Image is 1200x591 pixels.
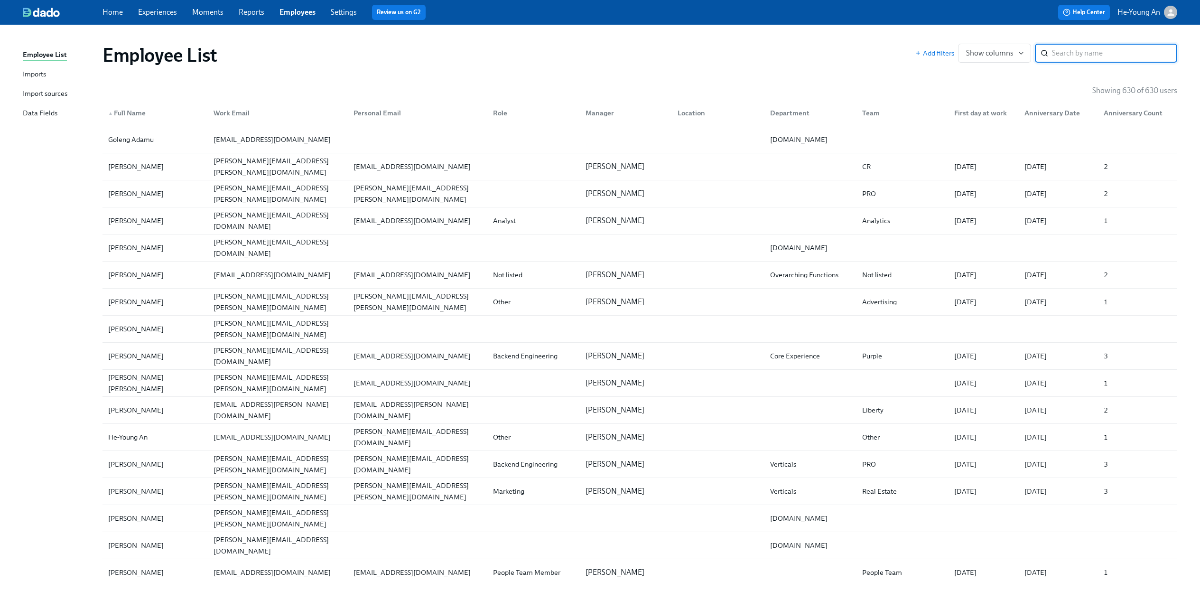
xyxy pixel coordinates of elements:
div: [PERSON_NAME][EMAIL_ADDRESS][PERSON_NAME][DOMAIN_NAME] [210,507,345,530]
div: Team [858,107,947,119]
div: [PERSON_NAME][EMAIL_ADDRESS][PERSON_NAME][DOMAIN_NAME][EMAIL_ADDRESS][PERSON_NAME][DOMAIN_NAME][P... [102,397,1177,423]
div: [DATE] [1021,350,1096,362]
a: Import sources [23,88,95,100]
div: Personal Email [346,103,485,122]
div: [DATE] [1021,567,1096,578]
a: Experiences [138,8,177,17]
div: PRO [858,459,947,470]
a: Review us on G2 [377,8,421,17]
p: [PERSON_NAME] [586,297,666,307]
span: Show columns [966,48,1023,58]
div: [PERSON_NAME] [104,269,206,281]
div: Full Name [104,107,206,119]
a: [PERSON_NAME] [PERSON_NAME][PERSON_NAME][EMAIL_ADDRESS][PERSON_NAME][DOMAIN_NAME][EMAIL_ADDRESS][... [102,370,1177,397]
div: [EMAIL_ADDRESS][PERSON_NAME][DOMAIN_NAME] [350,399,485,422]
div: Location [670,103,762,122]
div: First day at work [947,103,1016,122]
div: [EMAIL_ADDRESS][DOMAIN_NAME] [350,161,485,172]
p: [PERSON_NAME] [586,351,666,361]
div: [DATE] [1021,459,1096,470]
div: Location [674,107,762,119]
div: [PERSON_NAME] [PERSON_NAME] [104,372,206,394]
a: [PERSON_NAME][EMAIL_ADDRESS][DOMAIN_NAME][EMAIL_ADDRESS][DOMAIN_NAME]People Team Member[PERSON_NA... [102,559,1177,586]
div: [DATE] [950,486,1016,497]
h1: Employee List [102,44,217,66]
div: [PERSON_NAME][EMAIL_ADDRESS][PERSON_NAME][DOMAIN_NAME] [210,480,345,503]
div: [PERSON_NAME][EMAIL_ADDRESS][PERSON_NAME][DOMAIN_NAME] [210,372,345,394]
button: Review us on G2 [372,5,426,20]
div: [PERSON_NAME][PERSON_NAME][EMAIL_ADDRESS][PERSON_NAME][DOMAIN_NAME][PERSON_NAME][EMAIL_ADDRESS][P... [102,478,1177,505]
div: Anniversary Date [1021,107,1096,119]
a: [PERSON_NAME][PERSON_NAME][EMAIL_ADDRESS][PERSON_NAME][DOMAIN_NAME][PERSON_NAME][EMAIL_ADDRESS][P... [102,478,1177,505]
a: Data Fields [23,108,95,120]
a: Moments [192,8,223,17]
div: ▲Full Name [104,103,206,122]
a: dado [23,8,102,17]
div: [PERSON_NAME] [104,296,206,308]
div: [DATE] [1021,377,1096,389]
div: [EMAIL_ADDRESS][DOMAIN_NAME] [350,350,485,362]
div: Manager [578,103,670,122]
div: [PERSON_NAME] [104,161,206,172]
div: 2 [1100,188,1175,199]
div: [PERSON_NAME][EMAIL_ADDRESS][PERSON_NAME][DOMAIN_NAME] [210,182,345,205]
p: [PERSON_NAME] [586,270,666,280]
p: [PERSON_NAME] [586,161,666,172]
a: Home [102,8,123,17]
div: Liberty [858,404,947,416]
div: [DOMAIN_NAME] [766,242,855,253]
div: [PERSON_NAME][EMAIL_ADDRESS][DOMAIN_NAME] [350,426,485,449]
div: Analyst [489,215,577,226]
div: [DATE] [1021,296,1096,308]
a: [PERSON_NAME][PERSON_NAME][EMAIL_ADDRESS][DOMAIN_NAME][DOMAIN_NAME] [102,532,1177,559]
div: [PERSON_NAME] [104,459,206,470]
a: [PERSON_NAME][PERSON_NAME][EMAIL_ADDRESS][PERSON_NAME][DOMAIN_NAME][EMAIL_ADDRESS][DOMAIN_NAME][P... [102,153,1177,180]
span: Help Center [1063,8,1105,17]
img: dado [23,8,60,17]
p: [PERSON_NAME] [586,432,666,442]
div: [PERSON_NAME] [104,567,206,578]
div: [PERSON_NAME][EMAIL_ADDRESS][PERSON_NAME][DOMAIN_NAME] [210,453,345,476]
div: [PERSON_NAME][EMAIL_ADDRESS][DOMAIN_NAME] [210,534,345,557]
a: [PERSON_NAME][PERSON_NAME][EMAIL_ADDRESS][DOMAIN_NAME][EMAIL_ADDRESS][DOMAIN_NAME]Analyst[PERSON_... [102,207,1177,235]
a: He-Young An[EMAIL_ADDRESS][DOMAIN_NAME][PERSON_NAME][EMAIL_ADDRESS][DOMAIN_NAME]Other[PERSON_NAME... [102,424,1177,451]
div: [PERSON_NAME][PERSON_NAME][EMAIL_ADDRESS][PERSON_NAME][DOMAIN_NAME][PERSON_NAME][EMAIL_ADDRESS][D... [102,451,1177,478]
div: [PERSON_NAME] [104,215,206,226]
div: [DATE] [950,296,1016,308]
button: Add filters [915,48,954,58]
span: ▲ [108,111,113,116]
div: Manager [582,107,670,119]
div: CR [858,161,947,172]
div: Goleng Adamu [104,134,206,145]
div: Role [489,107,577,119]
div: [PERSON_NAME] [104,188,206,199]
div: [PERSON_NAME][PERSON_NAME][EMAIL_ADDRESS][PERSON_NAME][DOMAIN_NAME][PERSON_NAME][EMAIL_ADDRESS][P... [102,289,1177,315]
div: He-Young An [104,432,206,443]
div: [PERSON_NAME][EMAIL_ADDRESS][PERSON_NAME][DOMAIN_NAME] [350,182,485,205]
div: 1 [1100,215,1175,226]
div: [PERSON_NAME][PERSON_NAME][EMAIL_ADDRESS][DOMAIN_NAME][DOMAIN_NAME] [102,235,1177,261]
div: [PERSON_NAME] [104,404,206,416]
div: Employee List [23,49,67,61]
div: [EMAIL_ADDRESS][DOMAIN_NAME] [210,432,345,443]
div: [PERSON_NAME][EMAIL_ADDRESS][DOMAIN_NAME][EMAIL_ADDRESS][DOMAIN_NAME]Not listed[PERSON_NAME]Overa... [102,262,1177,288]
div: Verticals [766,486,855,497]
div: People Team Member [489,567,577,578]
div: Advertising [858,296,947,308]
div: [PERSON_NAME][EMAIL_ADDRESS][PERSON_NAME][DOMAIN_NAME] [210,291,345,313]
div: [DOMAIN_NAME] [766,134,855,145]
div: [DATE] [950,404,1016,416]
div: PRO [858,188,947,199]
div: 1 [1100,377,1175,389]
div: [PERSON_NAME] [104,323,206,335]
div: [DATE] [1021,161,1096,172]
div: [EMAIL_ADDRESS][DOMAIN_NAME] [350,567,485,578]
p: He-Young An [1117,7,1160,18]
div: [PERSON_NAME][PERSON_NAME][EMAIL_ADDRESS][PERSON_NAME][DOMAIN_NAME][DOMAIN_NAME] [102,505,1177,532]
div: [DATE] [1021,215,1096,226]
div: [EMAIL_ADDRESS][DOMAIN_NAME] [210,269,345,281]
div: Role [485,103,577,122]
div: Import sources [23,88,67,100]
